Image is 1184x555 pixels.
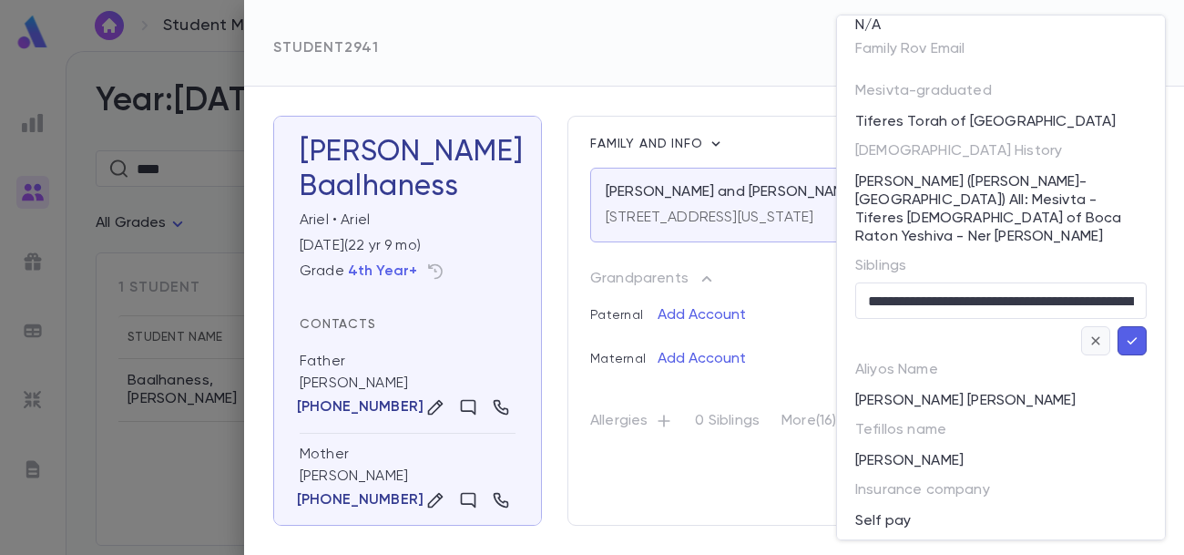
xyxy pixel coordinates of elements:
[855,82,992,108] p: Mesivta-graduated
[855,40,965,66] p: Family Rov Email
[844,386,1147,416] div: [PERSON_NAME] [PERSON_NAME]
[855,361,938,386] p: Aliyos Name
[855,481,990,507] p: Insurance company
[844,108,1147,137] div: Tiferes Torah of [GEOGRAPHIC_DATA]
[844,447,1147,476] div: [PERSON_NAME]
[844,168,1147,252] div: [PERSON_NAME] ([PERSON_NAME]-[GEOGRAPHIC_DATA]) All: Mesivta - Tiferes [DEMOGRAPHIC_DATA] of Boca...
[844,507,1147,536] div: Self pay
[844,11,1147,40] div: N/A
[855,142,1062,168] p: [DEMOGRAPHIC_DATA] History
[855,257,906,283] p: Siblings
[855,421,946,447] p: Tefillos name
